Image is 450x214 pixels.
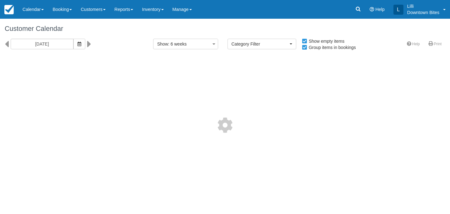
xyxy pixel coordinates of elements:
[393,5,403,15] div: L
[302,45,361,49] span: Group items in bookings
[157,41,168,46] span: Show
[407,3,439,9] p: Lilli
[168,41,187,46] span: : 6 weeks
[153,39,218,49] button: Show: 6 weeks
[232,41,288,47] span: Category Filter
[370,7,374,12] i: Help
[407,9,439,16] p: Downtown Bites
[425,40,445,49] a: Print
[403,40,424,49] a: Help
[302,39,349,43] span: Show empty items
[227,39,296,49] button: Category Filter
[302,36,348,46] label: Show empty items
[375,7,385,12] span: Help
[302,43,360,52] label: Group items in bookings
[5,25,445,32] h1: Customer Calendar
[4,5,14,14] img: checkfront-main-nav-mini-logo.png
